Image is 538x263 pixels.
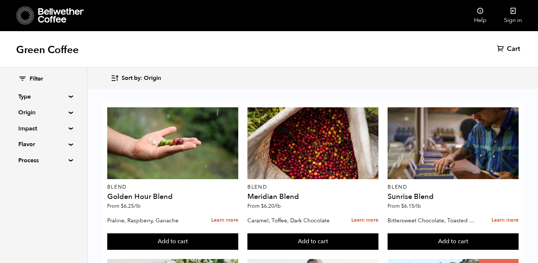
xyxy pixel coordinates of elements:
span: Sort by: Origin [122,74,161,82]
span: $ [401,203,404,210]
a: Learn more [492,212,519,228]
a: Learn more [211,212,238,228]
bdi: 6.15 [401,203,421,210]
p: Bittersweet Chocolate, Toasted Marshmallow, Candied Orange, Praline [388,215,477,226]
summary: Type [18,92,69,101]
span: Cart [507,45,520,53]
summary: Flavor [18,140,69,149]
h1: Green Coffee [16,43,79,56]
button: Add to cart [388,233,519,250]
a: Cart [497,45,522,53]
span: $ [261,203,264,210]
span: $ [121,203,124,210]
h4: Golden Hour Blend [107,193,238,200]
span: /lb [274,203,281,210]
p: Blend [107,185,238,190]
summary: Origin [18,108,69,117]
p: Praline, Raspberry, Ganache [107,215,197,226]
span: From [247,203,281,210]
button: Sort by: Origin [111,70,161,87]
bdi: 6.25 [121,203,141,210]
button: Add to cart [247,233,378,250]
button: Add to cart [107,233,238,250]
h4: Sunrise Blend [388,193,519,200]
summary: Process [18,156,69,165]
bdi: 6.20 [261,203,281,210]
p: Blend [247,185,378,190]
span: /lb [414,203,421,210]
summary: Impact [18,124,69,133]
p: Blend [388,185,519,190]
span: From [107,203,141,210]
a: Learn more [351,212,378,228]
p: Caramel, Toffee, Dark Chocolate [247,215,337,226]
span: /lb [134,203,141,210]
span: Filter [30,75,43,83]
h4: Meridian Blend [247,193,378,200]
span: From [388,203,421,210]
